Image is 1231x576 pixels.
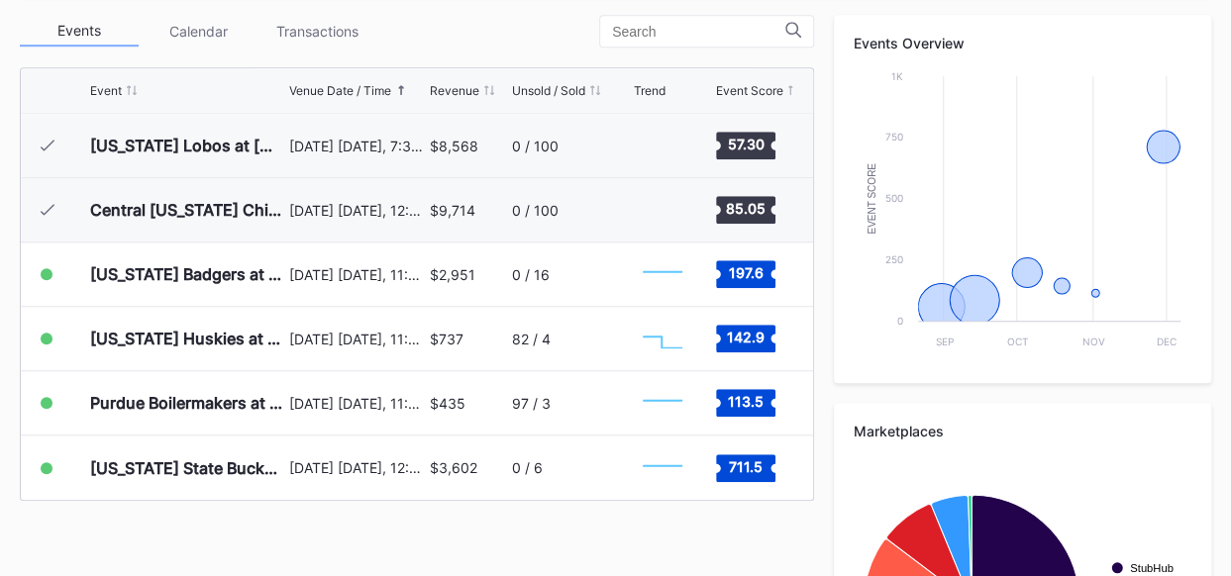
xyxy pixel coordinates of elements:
text: 57.30 [727,136,764,152]
text: StubHub [1130,562,1174,574]
div: Events Overview [854,35,1191,51]
text: 0 [897,315,903,327]
div: $3,602 [430,459,477,476]
div: $9,714 [430,202,475,219]
text: 113.5 [728,393,764,410]
svg: Chart title [633,378,692,428]
div: [DATE] [DATE], 7:30PM [289,138,425,154]
div: [DATE] [DATE], 11:59PM [289,266,425,283]
div: [US_STATE] Badgers at [US_STATE] Wolverines Football [90,264,284,284]
text: 142.9 [727,329,765,345]
svg: Chart title [633,314,692,363]
div: Central [US_STATE] Chippewas at [US_STATE] Wolverines Football [90,200,284,220]
div: [DATE] [DATE], 12:00PM [289,202,425,219]
text: Nov [1081,336,1104,347]
div: $2,951 [430,266,475,283]
text: Sep [935,336,953,347]
div: Marketplaces [854,423,1191,439]
div: Unsold / Sold [512,83,585,98]
div: Purdue Boilermakers at [US_STATE] Wolverines Football [90,393,284,413]
text: 197.6 [728,264,763,281]
text: Dec [1157,336,1177,347]
div: [US_STATE] Lobos at [US_STATE] Wolverines Football [90,136,284,155]
div: Calendar [139,16,257,47]
div: Venue Date / Time [289,83,391,98]
div: 0 / 16 [512,266,550,283]
div: Transactions [257,16,376,47]
text: 750 [885,131,903,143]
svg: Chart title [633,443,692,493]
div: [DATE] [DATE], 11:59PM [289,395,425,412]
div: 0 / 6 [512,459,543,476]
div: 0 / 100 [512,202,559,219]
div: 0 / 100 [512,138,559,154]
div: Event Score [716,83,783,98]
div: $8,568 [430,138,478,154]
div: 97 / 3 [512,395,551,412]
text: Event Score [867,162,877,234]
div: $435 [430,395,465,412]
div: Events [20,16,139,47]
text: 250 [885,253,903,265]
text: 1k [891,70,903,82]
input: Search [612,24,785,40]
div: Trend [633,83,665,98]
svg: Chart title [854,66,1190,363]
div: 82 / 4 [512,331,551,347]
text: 500 [885,192,903,204]
text: Oct [1007,336,1028,347]
svg: Chart title [633,121,692,170]
div: [DATE] [DATE], 12:00PM [289,459,425,476]
div: [US_STATE] Huskies at [US_STATE] Wolverines Football [90,329,284,348]
svg: Chart title [633,249,692,299]
div: [DATE] [DATE], 11:59PM [289,331,425,347]
div: [US_STATE] State Buckeyes at [US_STATE] Wolverines Football [90,458,284,478]
div: Event [90,83,122,98]
div: Revenue [430,83,479,98]
div: $737 [430,331,463,347]
svg: Chart title [633,185,692,235]
text: 711.5 [729,457,763,474]
text: 85.05 [726,200,766,217]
